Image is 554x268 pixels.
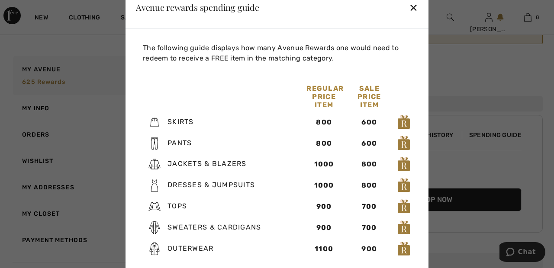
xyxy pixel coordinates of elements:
[306,223,341,233] div: 900
[167,138,192,147] span: Pants
[306,159,341,169] div: 1000
[306,138,341,148] div: 800
[143,43,415,64] p: The following guide displays how many Avenue Rewards one would need to redeem to receive a FREE i...
[397,220,410,236] img: loyalty_logo_r.svg
[167,244,214,252] span: Outerwear
[397,199,410,214] img: loyalty_logo_r.svg
[352,159,387,169] div: 800
[306,180,341,191] div: 1000
[167,160,247,168] span: Jackets & Blazers
[167,181,255,189] span: Dresses & Jumpsuits
[352,244,387,254] div: 900
[306,117,341,127] div: 800
[397,114,410,130] img: loyalty_logo_r.svg
[306,201,341,212] div: 900
[352,201,387,212] div: 700
[397,135,410,151] img: loyalty_logo_r.svg
[397,178,410,193] img: loyalty_logo_r.svg
[306,244,341,254] div: 1100
[167,223,261,231] span: Sweaters & Cardigans
[167,202,187,210] span: Tops
[19,6,36,14] span: Chat
[397,241,410,256] img: loyalty_logo_r.svg
[167,118,194,126] span: Skirts
[352,117,387,127] div: 600
[136,3,259,11] div: Avenue rewards spending guide
[352,180,387,191] div: 800
[301,84,347,109] div: Regular Price Item
[397,156,410,172] img: loyalty_logo_r.svg
[347,84,392,109] div: Sale Price Item
[352,223,387,233] div: 700
[352,138,387,148] div: 600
